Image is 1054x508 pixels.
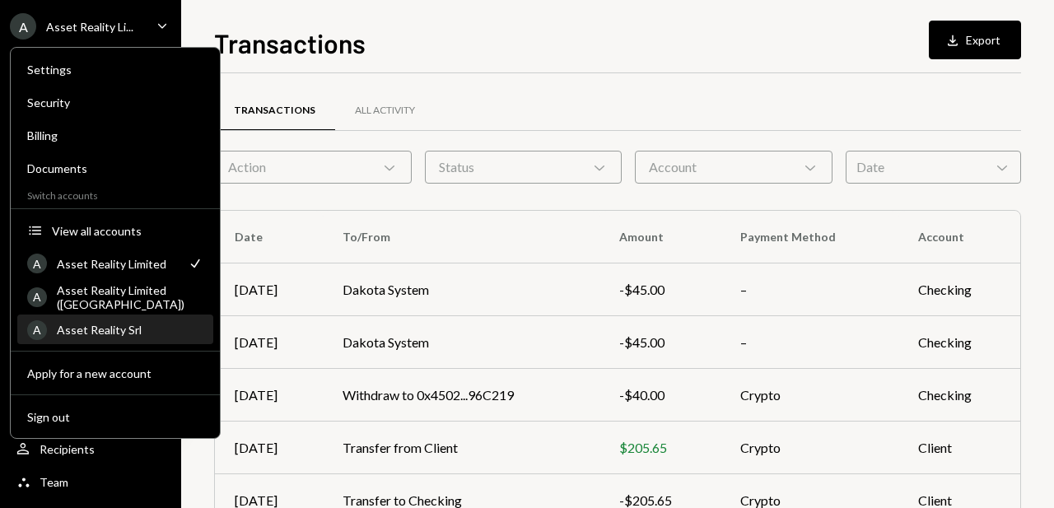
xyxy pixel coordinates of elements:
[57,323,203,337] div: Asset Reality Srl
[40,475,68,489] div: Team
[27,96,203,110] div: Security
[235,438,303,458] div: [DATE]
[17,403,213,432] button: Sign out
[11,186,220,202] div: Switch accounts
[619,280,701,300] div: -$45.00
[323,211,599,263] th: To/From
[215,211,323,263] th: Date
[17,315,213,344] a: AAsset Reality Srl
[17,87,213,117] a: Security
[599,211,721,263] th: Amount
[323,369,599,422] td: Withdraw to 0x4502...96C219
[619,333,701,352] div: -$45.00
[17,359,213,389] button: Apply for a new account
[721,211,898,263] th: Payment Method
[17,120,213,150] a: Billing
[10,434,171,464] a: Recipients
[898,369,1020,422] td: Checking
[898,422,1020,474] td: Client
[57,257,177,271] div: Asset Reality Limited
[619,438,701,458] div: $205.65
[846,151,1021,184] div: Date
[323,422,599,474] td: Transfer from Client
[17,54,213,84] a: Settings
[619,385,701,405] div: -$40.00
[214,26,366,59] h1: Transactions
[10,467,171,496] a: Team
[40,442,95,456] div: Recipients
[27,366,203,380] div: Apply for a new account
[27,63,203,77] div: Settings
[635,151,832,184] div: Account
[323,316,599,369] td: Dakota System
[721,316,898,369] td: –
[898,211,1020,263] th: Account
[10,13,36,40] div: A
[235,333,303,352] div: [DATE]
[234,104,315,118] div: Transactions
[214,90,335,132] a: Transactions
[335,90,435,132] a: All Activity
[17,217,213,246] button: View all accounts
[214,151,412,184] div: Action
[17,282,213,311] a: AAsset Reality Limited ([GEOGRAPHIC_DATA])
[27,254,47,273] div: A
[929,21,1021,59] button: Export
[235,280,303,300] div: [DATE]
[721,369,898,422] td: Crypto
[57,283,203,311] div: Asset Reality Limited ([GEOGRAPHIC_DATA])
[721,422,898,474] td: Crypto
[46,20,133,34] div: Asset Reality Li...
[27,161,203,175] div: Documents
[898,263,1020,316] td: Checking
[27,320,47,340] div: A
[721,263,898,316] td: –
[27,410,203,424] div: Sign out
[355,104,415,118] div: All Activity
[235,385,303,405] div: [DATE]
[17,153,213,183] a: Documents
[898,316,1020,369] td: Checking
[52,224,203,238] div: View all accounts
[27,287,47,307] div: A
[323,263,599,316] td: Dakota System
[27,128,203,142] div: Billing
[425,151,623,184] div: Status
